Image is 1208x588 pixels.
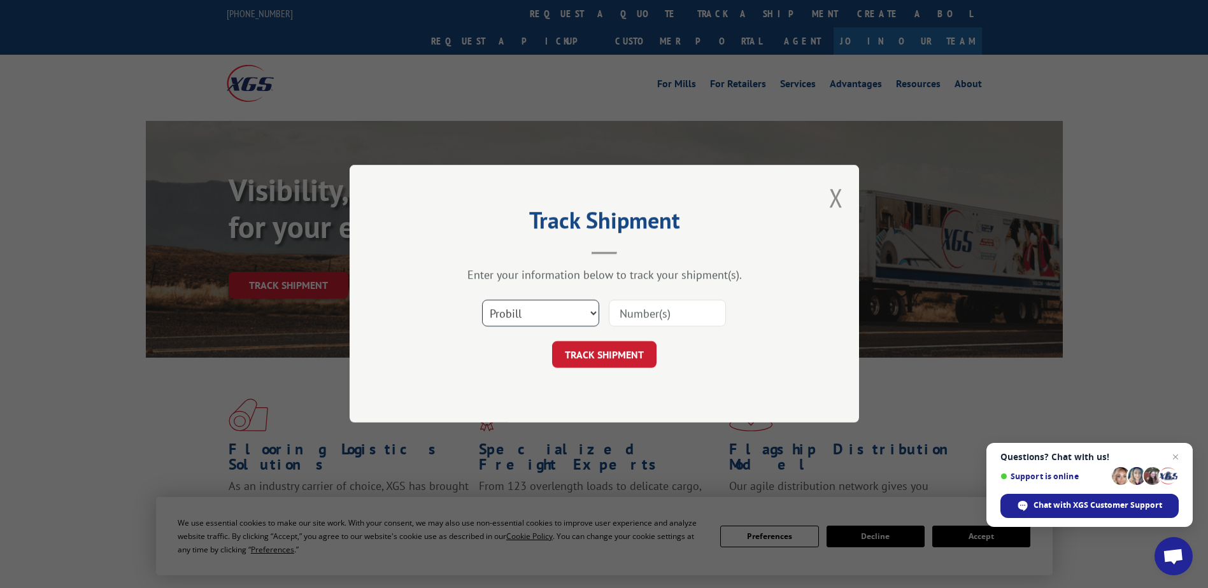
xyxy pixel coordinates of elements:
[1034,500,1162,511] span: Chat with XGS Customer Support
[552,342,657,368] button: TRACK SHIPMENT
[1000,494,1179,518] div: Chat with XGS Customer Support
[829,181,843,214] button: Close modal
[1168,449,1183,465] span: Close chat
[1155,537,1193,575] div: Open chat
[1000,452,1179,462] span: Questions? Chat with us!
[1000,472,1107,481] span: Support is online
[413,211,795,235] h2: Track Shipment
[413,268,795,283] div: Enter your information below to track your shipment(s).
[609,300,726,327] input: Number(s)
